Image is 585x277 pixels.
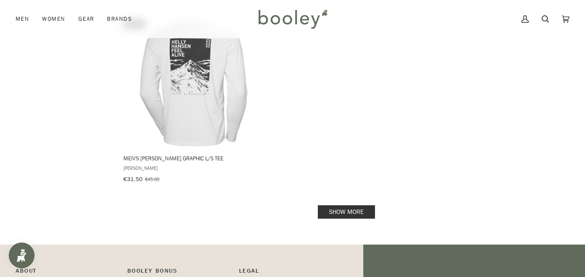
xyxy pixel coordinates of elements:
span: [PERSON_NAME] [123,164,263,172]
img: Helly Hansen Men's Skog Graphic L/S Tee White - Booley Galway [129,18,259,148]
img: Booley [255,6,330,32]
span: Women [42,15,65,23]
span: Gear [78,15,94,23]
a: Men's Skog Graphic L/S Tee [122,18,265,186]
span: Brands [107,15,132,23]
span: €45.00 [145,175,159,183]
span: Men [16,15,29,23]
div: Pagination [123,208,569,216]
span: Men's [PERSON_NAME] Graphic L/S Tee [123,154,263,162]
iframe: Button to open loyalty program pop-up [9,242,35,268]
a: Show more [318,205,375,219]
span: €31.50 [123,175,142,183]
